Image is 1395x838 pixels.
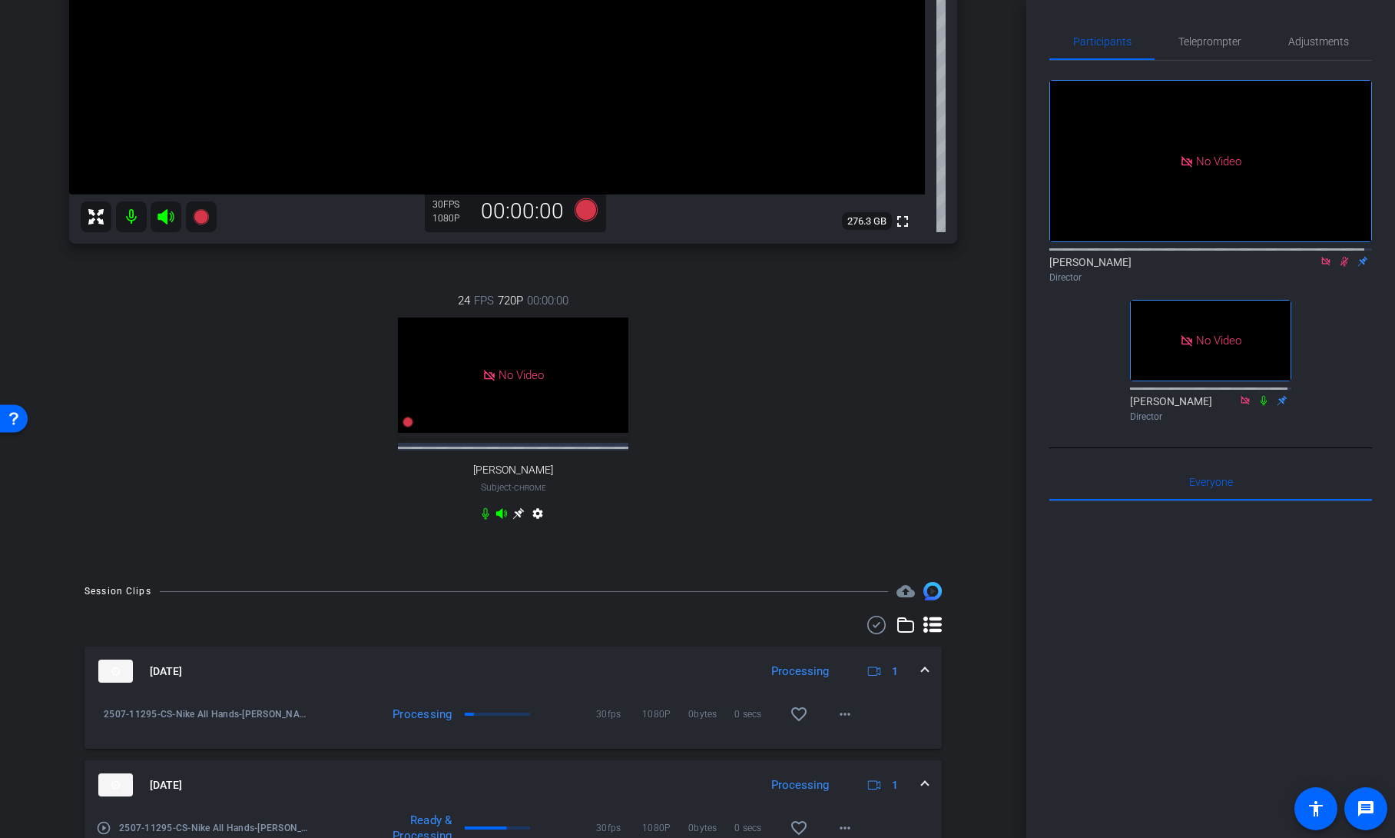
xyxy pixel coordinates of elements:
span: [DATE] [150,777,182,793]
div: 30 [432,198,471,211]
span: 30fps [596,707,642,722]
div: [PERSON_NAME] [1130,394,1291,424]
span: No Video [1196,334,1241,348]
span: 1080P [642,707,688,722]
span: FPS [443,199,459,210]
img: thumb-nail [98,773,133,796]
div: Processing [764,776,837,794]
mat-icon: message [1357,800,1375,818]
span: 1 [892,663,898,680]
div: Processing [375,707,460,722]
span: [PERSON_NAME] [473,464,553,477]
div: 00:00:00 [471,198,574,224]
div: [PERSON_NAME] [1049,254,1372,284]
div: Director [1049,271,1372,284]
mat-icon: cloud_upload [896,582,915,600]
mat-icon: fullscreen [893,212,912,231]
mat-icon: favorite_border [790,819,808,837]
div: thumb-nail[DATE]Processing1 [84,696,942,749]
span: 0bytes [688,820,734,836]
span: Adjustments [1288,36,1349,47]
span: 1 [892,777,898,793]
mat-icon: favorite_border [790,705,808,723]
span: 720P [498,292,523,309]
span: 2507-11295-CS-Nike All Hands-[PERSON_NAME]-[PERSON_NAME]-2025-08-13-08-09-45-654-0 [104,707,313,722]
span: Everyone [1189,477,1233,487]
mat-icon: more_horiz [836,705,854,723]
span: Subject [481,481,546,494]
div: Director [1130,410,1291,424]
img: Session clips [923,582,942,600]
div: Processing [764,663,837,680]
span: 0bytes [688,707,734,722]
span: Destinations for your clips [896,582,915,600]
mat-icon: accessibility [1307,800,1325,818]
span: 24 [458,292,470,309]
span: 276.3 GB [842,212,892,231]
span: 0 secs [734,707,780,722]
span: Chrome [514,484,546,492]
span: 1080P [642,820,688,836]
img: thumb-nail [98,660,133,683]
mat-expansion-panel-header: thumb-nail[DATE]Processing1 [84,760,942,810]
span: 2507-11295-CS-Nike All Hands-[PERSON_NAME]-[PERSON_NAME]-2025-08-13-08-06-24-616-0 [119,820,313,836]
span: No Video [499,368,544,382]
span: [DATE] [150,663,182,680]
mat-expansion-panel-header: thumb-nail[DATE]Processing1 [84,647,942,696]
span: - [512,482,514,493]
mat-icon: play_circle_outline [96,820,111,836]
span: 00:00:00 [527,292,568,309]
div: Session Clips [84,584,151,599]
span: 0 secs [734,820,780,836]
mat-icon: settings [529,507,547,526]
span: Participants [1073,36,1132,47]
span: No Video [1196,154,1241,168]
mat-icon: more_horiz [836,819,854,837]
span: FPS [474,292,494,309]
div: 1080P [432,212,471,224]
span: Teleprompter [1178,36,1241,47]
span: 30fps [596,820,642,836]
